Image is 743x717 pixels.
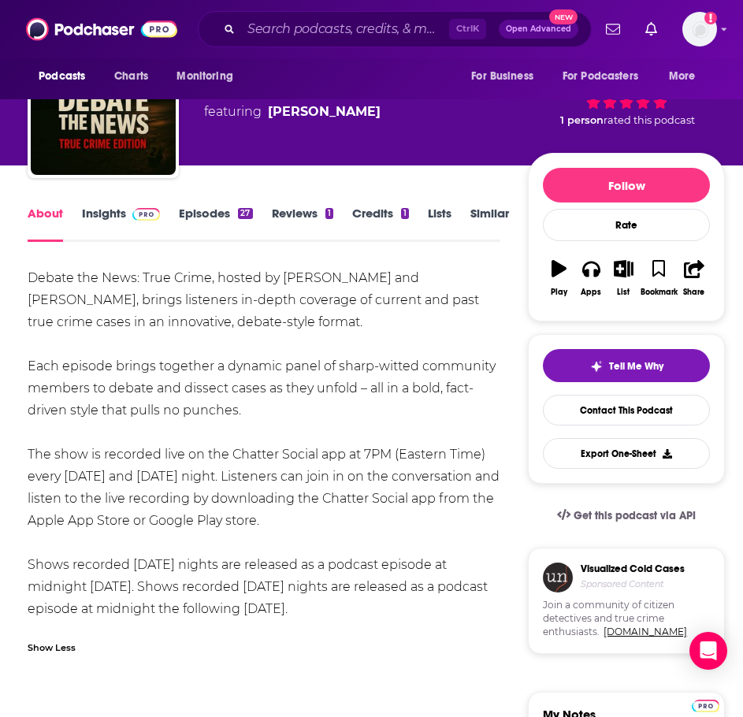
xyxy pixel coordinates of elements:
a: Reviews1 [272,206,333,242]
button: tell me why sparkleTell Me Why [543,349,710,382]
img: Debate The News: True Crime [31,30,176,175]
span: Podcasts [39,65,85,87]
span: Ctrl K [449,19,486,39]
button: open menu [165,61,253,91]
img: tell me why sparkle [590,360,603,373]
a: Episodes27 [179,206,252,242]
div: Debate the News: True Crime, hosted by [PERSON_NAME] and [PERSON_NAME], brings listeners in-depth... [28,267,500,620]
div: Share [683,288,704,297]
a: News [292,85,328,100]
img: User Profile [682,12,717,46]
div: A podcast [204,84,450,121]
div: 1 [325,208,333,219]
h3: Visualized Cold Cases [581,563,685,575]
div: List [617,288,630,297]
h4: Sponsored Content [581,578,685,589]
a: Credits1 [352,206,409,242]
a: Similar [470,206,509,242]
a: Joseph R. Lobosco [268,102,381,121]
div: Rate [543,209,710,241]
a: Show notifications dropdown [600,16,626,43]
img: Podchaser Pro [692,700,719,712]
button: Play [543,250,575,306]
a: Society [352,85,399,100]
button: Export One-Sheet [543,438,710,469]
button: Follow [543,168,710,202]
button: open menu [28,61,106,91]
button: open menu [552,61,661,91]
img: Podchaser - Follow, Share and Rate Podcasts [26,14,177,44]
span: For Podcasters [563,65,638,87]
span: 1 person [560,114,604,126]
span: and [328,85,352,100]
a: InsightsPodchaser Pro [82,206,160,242]
div: Open Intercom Messenger [689,632,727,670]
span: , [289,85,292,100]
a: About [28,206,63,242]
button: open menu [658,61,715,91]
button: List [607,250,640,306]
span: Get this podcast via API [574,509,696,522]
span: New [549,9,578,24]
span: Join a community of citizen detectives and true crime enthusiasts. [543,599,710,638]
div: Apps [581,288,601,297]
button: Open AdvancedNew [499,20,578,39]
div: Bookmark [641,288,678,297]
a: Get this podcast via API [544,496,708,535]
a: Lists [428,206,451,242]
span: Monitoring [176,65,232,87]
span: featuring [204,102,450,121]
span: Tell Me Why [609,360,663,373]
a: Visualized Cold CasesSponsored ContentJoin a community of citizen detectives and true crime enthu... [528,548,725,691]
img: Podchaser Pro [132,208,160,221]
div: Play [551,288,567,297]
span: Charts [114,65,148,87]
a: Show notifications dropdown [639,16,663,43]
div: Search podcasts, credits, & more... [198,11,592,47]
div: 1 [401,208,409,219]
svg: Add a profile image [704,12,717,24]
button: Show profile menu [682,12,717,46]
a: True Crime [216,85,289,100]
div: 27 [238,208,252,219]
button: open menu [460,61,553,91]
a: Charts [104,61,158,91]
a: Contact This Podcast [543,395,710,425]
button: Apps [575,250,607,306]
span: rated this podcast [604,114,695,126]
span: More [669,65,696,87]
button: Bookmark [640,250,678,306]
button: Share [678,250,711,306]
span: For Business [471,65,533,87]
a: Pro website [692,697,719,712]
a: [DOMAIN_NAME] [604,626,687,637]
span: Open Advanced [506,25,571,33]
input: Search podcasts, credits, & more... [241,17,449,42]
span: Logged in as ILATeam [682,12,717,46]
img: coldCase.18b32719.png [543,563,573,593]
